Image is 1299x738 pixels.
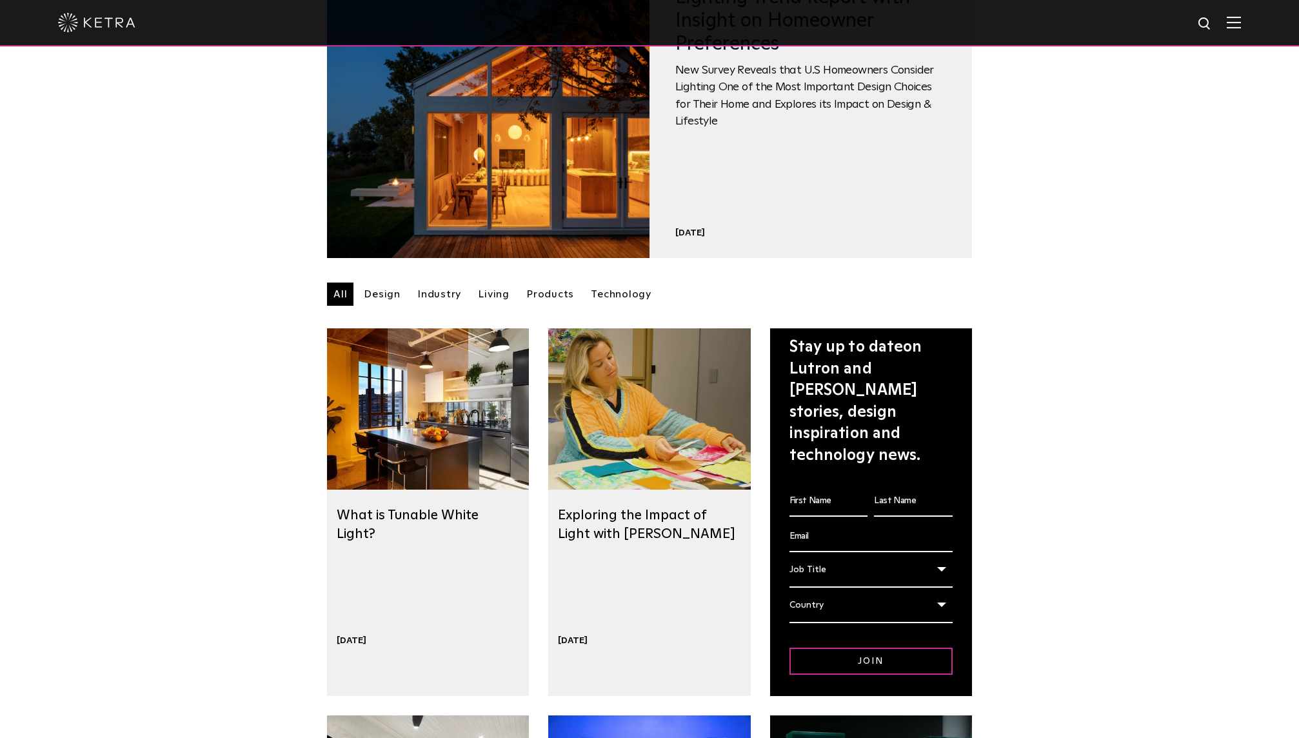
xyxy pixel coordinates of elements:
img: ketra-logo-2019-white [58,13,135,32]
a: Technology [584,283,658,306]
div: Job Title [789,557,953,588]
a: All [327,283,353,306]
a: Industry [411,283,468,306]
a: Exploring the Impact of Light with [PERSON_NAME] [558,508,735,541]
div: Country [789,593,953,623]
img: Hamburger%20Nav.svg [1227,16,1241,28]
input: First Name [789,486,868,517]
div: Stay up to date [789,337,953,467]
img: search icon [1197,16,1213,32]
span: New Survey Reveals that U.S Homeowners Consider Lighting One of the Most Important Design Choices... [675,62,946,130]
input: Join [789,648,953,675]
a: Design [357,283,407,306]
input: Last Name [874,486,953,517]
a: Living [471,283,516,306]
div: [DATE] [558,635,588,646]
img: Kitchen_Austin%20Loft_Triptych_63_61_57compressed-1.webp [327,328,529,490]
span: on Lutron and [PERSON_NAME] stories, design inspiration and technology news. [789,339,922,463]
a: Products [520,283,580,306]
a: What is Tunable White Light? [337,508,479,541]
div: [DATE] [337,635,366,646]
input: Email [789,522,953,552]
div: [DATE] [675,227,946,239]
